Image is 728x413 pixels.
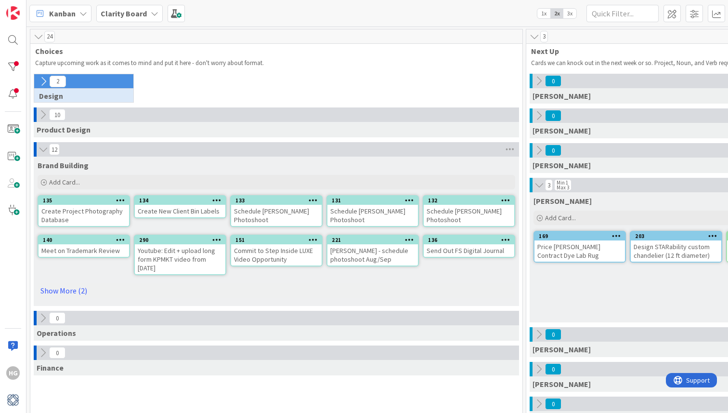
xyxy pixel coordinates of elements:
[533,231,626,263] a: 169Price [PERSON_NAME] Contract Dye Lab Rug
[424,196,514,205] div: 132
[540,31,548,42] span: 3
[326,195,419,227] a: 131Schedule [PERSON_NAME] Photoshoot
[231,196,322,205] div: 133
[231,236,322,266] div: 151Commit to Step Inside LUXE Video Opportunity
[38,160,89,170] span: Brand Building
[631,240,721,262] div: Design STARability custom chandelier (12 ft diameter)
[134,235,226,275] a: 290Youtube: Edit + upload long form KPMKT video from [DATE]
[235,197,322,204] div: 133
[424,236,514,244] div: 136
[49,178,80,187] span: Add Card...
[20,1,44,13] span: Support
[533,379,591,389] span: Philip
[545,398,561,410] span: 0
[545,75,561,87] span: 0
[424,236,514,257] div: 136Send Out FS Digital Journal
[49,109,65,120] span: 10
[332,197,418,204] div: 131
[231,244,322,266] div: Commit to Step Inside LUXE Video Opportunity
[39,91,121,101] span: Design
[424,205,514,226] div: Schedule [PERSON_NAME] Photoshoot
[231,236,322,244] div: 151
[327,205,418,226] div: Schedule [PERSON_NAME] Photoshoot
[539,233,625,240] div: 169
[37,125,91,134] span: Product Design
[563,9,576,18] span: 3x
[135,236,225,244] div: 290
[39,236,129,257] div: 140Meet on Trademark Review
[428,237,514,243] div: 136
[545,110,561,121] span: 0
[327,236,418,266] div: 221[PERSON_NAME] - schedule photoshoot Aug/Sep
[35,46,510,56] span: Choices
[424,244,514,257] div: Send Out FS Digital Journal
[631,232,721,262] div: 203Design STARability custom chandelier (12 ft diameter)
[39,244,129,257] div: Meet on Trademark Review
[630,231,722,263] a: 203Design STARability custom chandelier (12 ft diameter)
[586,5,659,22] input: Quick Filter...
[39,236,129,244] div: 140
[49,347,65,359] span: 0
[39,205,129,226] div: Create Project Photography Database
[230,195,323,227] a: 133Schedule [PERSON_NAME] Photoshoot
[35,59,518,67] p: Capture upcoming work as it comes to mind and put it here - don't worry about format.
[135,196,225,205] div: 134
[135,196,225,217] div: 134Create New Client Bin Labels
[534,240,625,262] div: Price [PERSON_NAME] Contract Dye Lab Rug
[631,232,721,240] div: 203
[135,244,225,274] div: Youtube: Edit + upload long form KPMKT video from [DATE]
[6,366,20,380] div: HG
[332,237,418,243] div: 221
[6,6,20,20] img: Visit kanbanzone.com
[537,9,550,18] span: 1x
[231,196,322,226] div: 133Schedule [PERSON_NAME] Photoshoot
[235,237,322,243] div: 151
[38,235,130,258] a: 140Meet on Trademark Review
[49,312,65,324] span: 0
[43,197,129,204] div: 135
[39,196,129,205] div: 135
[428,197,514,204] div: 132
[139,197,225,204] div: 134
[533,160,591,170] span: Lisa K.
[534,232,625,240] div: 169
[101,9,147,18] b: Clarity Board
[139,237,225,243] div: 290
[6,393,20,407] img: avatar
[550,9,563,18] span: 2x
[134,195,226,218] a: 134Create New Client Bin Labels
[231,205,322,226] div: Schedule [PERSON_NAME] Photoshoot
[327,196,418,226] div: 131Schedule [PERSON_NAME] Photoshoot
[49,8,76,19] span: Kanban
[545,329,561,340] span: 0
[135,236,225,274] div: 290Youtube: Edit + upload long form KPMKT video from [DATE]
[230,235,323,266] a: 151Commit to Step Inside LUXE Video Opportunity
[557,180,568,185] div: Min 1
[37,328,76,338] span: Operations
[327,244,418,266] div: [PERSON_NAME] - schedule photoshoot Aug/Sep
[37,363,64,373] span: Finance
[534,232,625,262] div: 169Price [PERSON_NAME] Contract Dye Lab Rug
[327,196,418,205] div: 131
[38,195,130,227] a: 135Create Project Photography Database
[545,213,576,222] span: Add Card...
[326,235,419,266] a: 221[PERSON_NAME] - schedule photoshoot Aug/Sep
[49,144,60,155] span: 12
[423,235,515,258] a: 136Send Out FS Digital Journal
[50,76,66,87] span: 2
[545,363,561,375] span: 0
[545,145,561,156] span: 0
[533,91,591,101] span: Gina
[38,283,515,298] a: Show More (2)
[533,345,591,354] span: Walter
[424,196,514,226] div: 132Schedule [PERSON_NAME] Photoshoot
[423,195,515,227] a: 132Schedule [PERSON_NAME] Photoshoot
[635,233,721,240] div: 203
[135,205,225,217] div: Create New Client Bin Labels
[545,179,553,191] span: 3
[533,196,592,206] span: Hannah
[533,126,591,135] span: Lisa T.
[39,196,129,226] div: 135Create Project Photography Database
[327,236,418,244] div: 221
[43,237,129,243] div: 140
